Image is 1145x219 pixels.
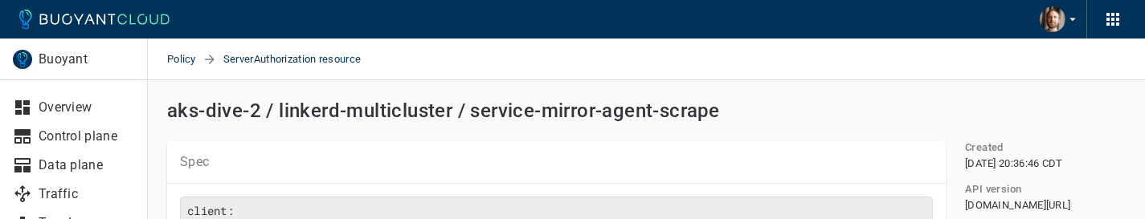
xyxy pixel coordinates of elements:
p: Overview [39,99,135,116]
span: [DOMAIN_NAME][URL] [965,199,1070,212]
h5: Created [965,141,1004,154]
span: ServerAuthorization resource [223,39,380,80]
p: Buoyant [39,51,134,67]
p: Spec [180,154,933,170]
p: Control plane [39,128,135,144]
img: Buoyant [13,50,32,69]
h5: API version [965,183,1021,196]
span: Thu, 07 Sep 2023 01:36:46 UTC [965,157,1063,170]
p: Data plane [39,157,135,173]
p: Traffic [39,186,135,202]
a: Policy [167,39,202,80]
h2: aks-dive-2 / linkerd-multicluster / service-mirror-agent-scrape [167,99,719,122]
img: William Morgan [1040,6,1065,32]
